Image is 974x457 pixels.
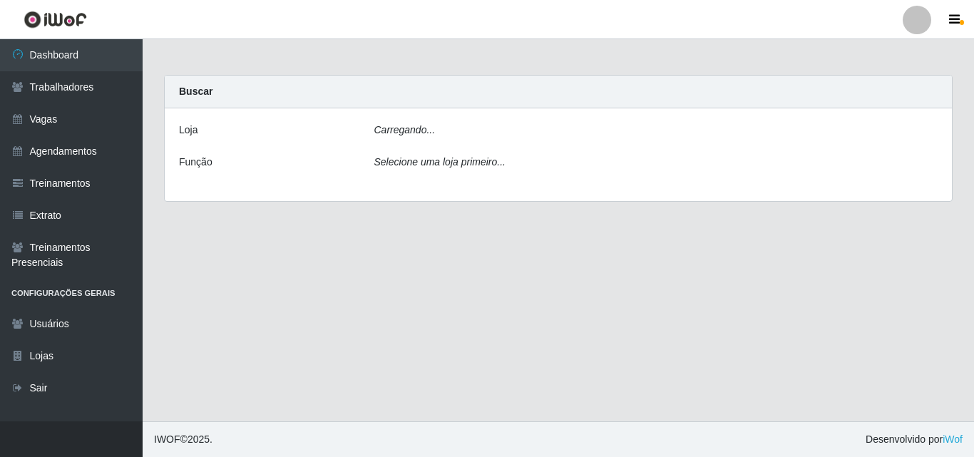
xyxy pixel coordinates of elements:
[179,123,198,138] label: Loja
[24,11,87,29] img: CoreUI Logo
[866,432,963,447] span: Desenvolvido por
[179,155,212,170] label: Função
[154,433,180,445] span: IWOF
[943,433,963,445] a: iWof
[154,432,212,447] span: © 2025 .
[374,156,506,168] i: Selecione uma loja primeiro...
[179,86,212,97] strong: Buscar
[374,124,436,135] i: Carregando...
